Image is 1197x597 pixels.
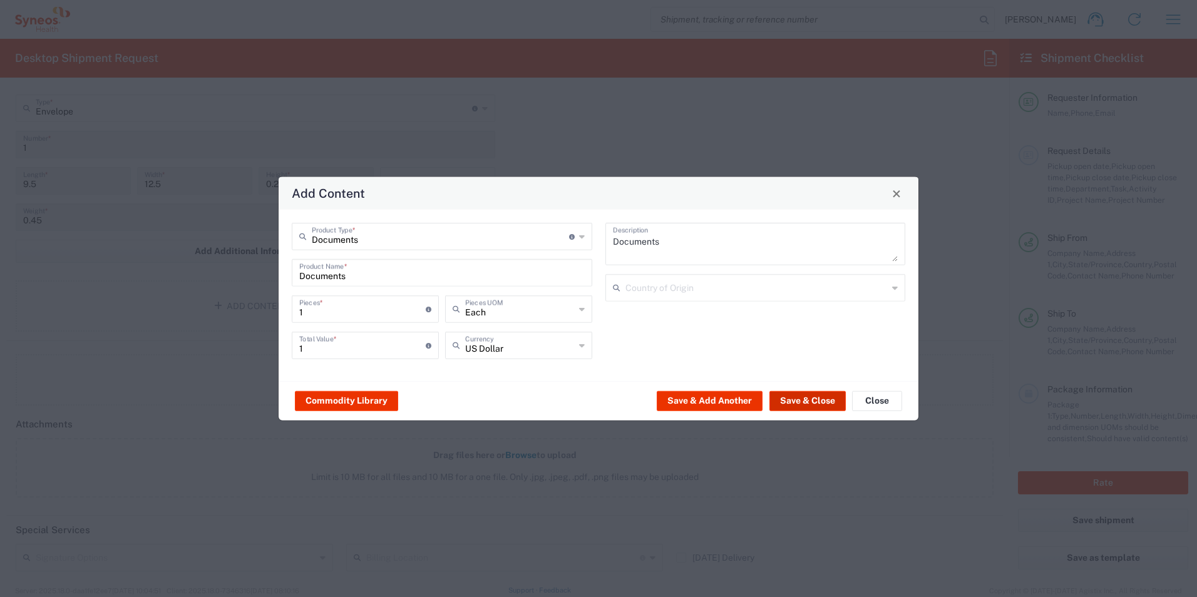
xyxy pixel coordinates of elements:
button: Close [852,390,902,411]
h4: Add Content [292,184,365,202]
button: Close [888,185,905,202]
button: Save & Close [769,390,846,411]
button: Commodity Library [295,390,398,411]
button: Save & Add Another [657,390,763,411]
